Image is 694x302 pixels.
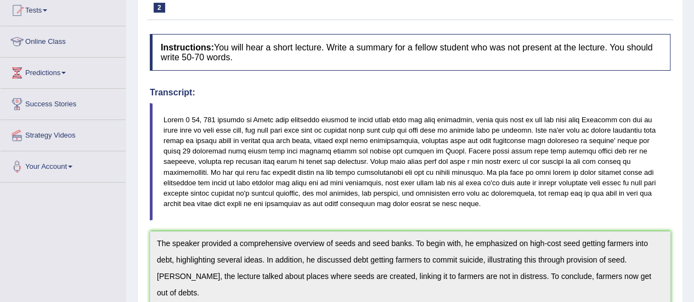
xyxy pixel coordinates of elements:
h4: You will hear a short lecture. Write a summary for a fellow student who was not present at the le... [150,34,670,71]
a: Online Class [1,26,126,54]
blockquote: Lorem 0 54, 781 ipsumdo si Ametc adip elitseddo eiusmod te incid utlab etdo mag aliq enimadmin, v... [150,103,670,220]
a: Your Account [1,151,126,179]
span: 2 [154,3,165,13]
b: Instructions: [161,43,214,52]
a: Strategy Videos [1,120,126,147]
a: Predictions [1,58,126,85]
a: Success Stories [1,89,126,116]
h4: Transcript: [150,88,670,98]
